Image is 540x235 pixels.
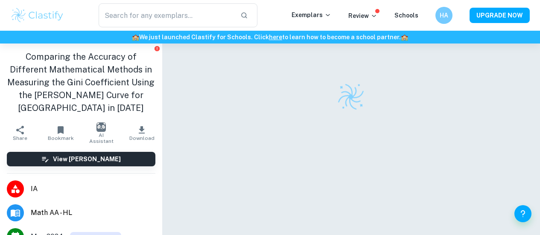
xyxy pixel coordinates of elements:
button: Download [122,121,162,145]
span: 🏫 [401,34,408,41]
h6: View [PERSON_NAME] [53,154,121,164]
h6: We just launched Clastify for Schools. Click to learn how to become a school partner. [2,32,538,42]
h6: HA [439,11,449,20]
span: Bookmark [48,135,74,141]
button: HA [435,7,452,24]
img: Clastify logo [334,80,368,113]
span: AI Assistant [86,132,117,144]
h1: Comparing the Accuracy of Different Mathematical Methods in Measuring the Gini Coefficient Using ... [7,50,155,114]
button: UPGRADE NOW [470,8,530,23]
span: Download [129,135,155,141]
a: Schools [394,12,418,19]
span: Math AA - HL [31,208,155,218]
button: Bookmark [41,121,81,145]
button: AI Assistant [81,121,122,145]
a: here [269,34,282,41]
span: Share [13,135,27,141]
img: AI Assistant [96,122,106,132]
p: Exemplars [292,10,331,20]
input: Search for any exemplars... [99,3,234,27]
p: Review [348,11,377,20]
button: Help and Feedback [514,205,531,222]
span: 🏫 [132,34,139,41]
button: Report issue [154,45,161,52]
img: Clastify logo [10,7,64,24]
span: IA [31,184,155,194]
button: View [PERSON_NAME] [7,152,155,166]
